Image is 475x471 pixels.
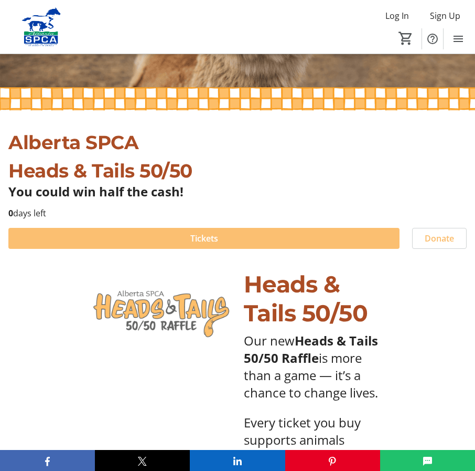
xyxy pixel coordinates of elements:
button: Donate [412,228,467,249]
span: Log In [385,9,409,22]
span: Heads & Tails 50/50 [8,159,192,182]
img: undefined [85,270,231,352]
span: Heads & Tails 50/50 [244,270,368,327]
button: Sign Up [422,7,469,24]
span: Donate [425,232,454,245]
button: Menu [448,28,469,49]
button: Log In [377,7,417,24]
button: SMS [380,450,475,471]
button: LinkedIn [190,450,285,471]
p: You could win half the cash! [8,185,467,198]
strong: Heads & Tails 50/50 Raffle [244,332,378,367]
span: Every ticket you buy supports animals from [244,414,361,466]
button: Help [422,28,443,49]
span: Sign Up [430,9,460,22]
span: 0 [8,207,13,219]
span: Tickets [190,232,218,245]
img: Alberta SPCA's Logo [6,7,76,47]
button: Tickets [8,228,400,249]
button: X [95,450,190,471]
button: Pinterest [285,450,380,471]
span: is more than a game — it’s a chance to change lives. [244,349,378,401]
strong: head to tail [272,448,343,466]
span: Alberta SPCA [8,131,138,154]
span: Our new [244,332,295,349]
button: Cart [396,29,415,48]
p: days left [8,207,467,219]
